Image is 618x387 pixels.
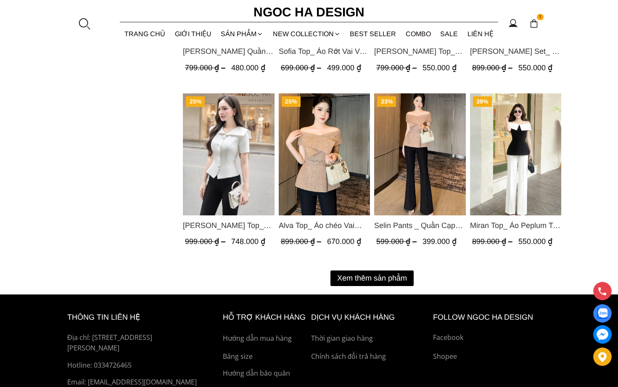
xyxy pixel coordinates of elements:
button: Xem thêm sản phẩm [330,270,414,286]
a: Product image - Fiona Top_ Áo Vest Cách Điệu Cổ Ngang Vạt Chéo Tay Cộc Màu Trắng A936 [183,93,275,215]
span: 799.000 ₫ [185,64,227,72]
img: Fiona Top_ Áo Vest Cách Điệu Cổ Ngang Vạt Chéo Tay Cộc Màu Trắng A936 [183,93,275,215]
span: 899.000 ₫ [472,64,515,72]
a: Bảng size [223,351,307,362]
a: Link to Fiona Top_ Áo Vest Cách Điệu Cổ Ngang Vạt Chéo Tay Cộc Màu Trắng A936 [183,220,275,231]
h6: Follow ngoc ha Design [433,311,551,323]
span: 999.000 ₫ [185,237,227,246]
span: 480.000 ₫ [231,64,265,72]
span: [PERSON_NAME] Set_ Áo Vạt Chéo Đính 3 Cúc, Quần Suông Ống Loe A934+Q007 [470,45,562,57]
img: img-CART-ICON-ksit0nf1 [529,19,539,28]
span: 550.000 ₫ [423,64,457,72]
span: 1 [537,14,544,21]
a: Hotline: 0334726465 [67,360,203,371]
span: 670.000 ₫ [327,237,361,246]
span: 499.000 ₫ [327,64,361,72]
span: Alva Top_ Áo chéo Vai Kèm Đai Màu Be A822 [279,220,370,231]
span: 699.000 ₫ [281,64,323,72]
span: 550.000 ₫ [518,237,552,246]
a: Link to Amy Set_ Áo Vạt Chéo Đính 3 Cúc, Quần Suông Ống Loe A934+Q007 [470,45,562,57]
img: Alva Top_ Áo chéo Vai Kèm Đai Màu Be A822 [279,93,370,215]
a: Product image - Selin Pants _ Quần Cạp Cao Xếp Ly Giữa 2 màu Đen, Cam - Q007 [374,93,466,215]
span: 748.000 ₫ [231,237,265,246]
span: Sofia Top_ Áo Rớt Vai Vạt Rủ Màu Đỏ A428 [279,45,370,57]
a: Shopee [433,351,551,362]
a: Link to Selin Pants _ Quần Cạp Cao Xếp Ly Giữa 2 màu Đen, Cam - Q007 [374,220,466,231]
span: 899.000 ₫ [472,237,515,246]
a: Link to Jenny Pants_ Quần Loe Dài Có Cạp Màu Đen Q061 [183,45,275,57]
a: Hướng dẫn mua hàng [223,333,307,344]
a: LIÊN HỆ [463,23,499,45]
a: Link to Sofia Top_ Áo Rớt Vai Vạt Rủ Màu Đỏ A428 [279,45,370,57]
div: SẢN PHẨM [216,23,268,45]
img: Selin Pants _ Quần Cạp Cao Xếp Ly Giữa 2 màu Đen, Cam - Q007 [374,93,466,215]
a: Link to Alva Top_ Áo chéo Vai Kèm Đai Màu Be A822 [279,220,370,231]
h6: Dịch vụ khách hàng [311,311,429,323]
img: Display image [597,308,607,319]
a: NEW COLLECTION [268,23,346,45]
a: BEST SELLER [345,23,401,45]
span: 599.000 ₫ [376,237,419,246]
a: GIỚI THIỆU [170,23,217,45]
span: 399.000 ₫ [423,237,457,246]
a: Link to Ellie Top_ Áo Cổ Tròn Tùng May Gân Nổi Màu Kem A922 [374,45,466,57]
a: Product image - Miran Top_ Áo Peplum Trễ Vai Phối Trắng Đen A1069 [470,93,562,215]
img: Miran Top_ Áo Peplum Trễ Vai Phối Trắng Đen A1069 [470,93,562,215]
span: [PERSON_NAME] Top_ Áo Cổ Tròn Tùng May Gân Nổi Màu Kem A922 [374,45,466,57]
h6: hỗ trợ khách hàng [223,311,307,323]
a: TRANG CHỦ [120,23,170,45]
a: Chính sách đổi trả hàng [311,351,429,362]
a: Combo [401,23,436,45]
h6: thông tin liên hệ [67,311,203,323]
span: [PERSON_NAME] Top_ Áo Vest Cách Điệu Cổ Ngang Vạt Chéo Tay Cộc Màu Trắng A936 [183,220,275,231]
span: 899.000 ₫ [281,237,323,246]
a: Link to Miran Top_ Áo Peplum Trễ Vai Phối Trắng Đen A1069 [470,220,562,231]
span: Selin Pants _ Quần Cạp Cao Xếp Ly Giữa 2 màu Đen, Cam - Q007 [374,220,466,231]
a: messenger [593,325,612,344]
a: SALE [436,23,463,45]
span: [PERSON_NAME] Quần Loe Dài Có Cạp Màu Đen Q061 [183,45,275,57]
a: Display image [593,304,612,323]
a: Product image - Alva Top_ Áo chéo Vai Kèm Đai Màu Be A822 [279,93,370,215]
span: Miran Top_ Áo Peplum Trễ Vai Phối Trắng Đen A1069 [470,220,562,231]
span: 799.000 ₫ [376,64,419,72]
p: Địa chỉ: [STREET_ADDRESS][PERSON_NAME] [67,332,203,354]
a: Ngoc Ha Design [246,2,372,22]
a: Hướng dẫn bảo quản [223,368,307,379]
a: Thời gian giao hàng [311,333,429,344]
a: Facebook [433,332,551,343]
span: 550.000 ₫ [518,64,552,72]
